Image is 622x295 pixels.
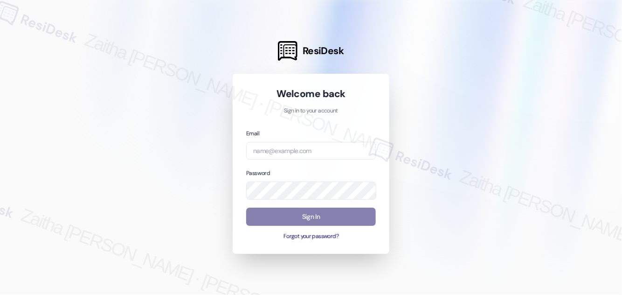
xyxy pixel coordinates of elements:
[246,87,376,100] h1: Welcome back
[278,41,297,61] img: ResiDesk Logo
[246,208,376,226] button: Sign In
[246,169,270,177] label: Password
[246,232,376,241] button: Forgot your password?
[246,130,259,137] label: Email
[303,44,344,57] span: ResiDesk
[246,107,376,115] p: Sign in to your account
[246,142,376,160] input: name@example.com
